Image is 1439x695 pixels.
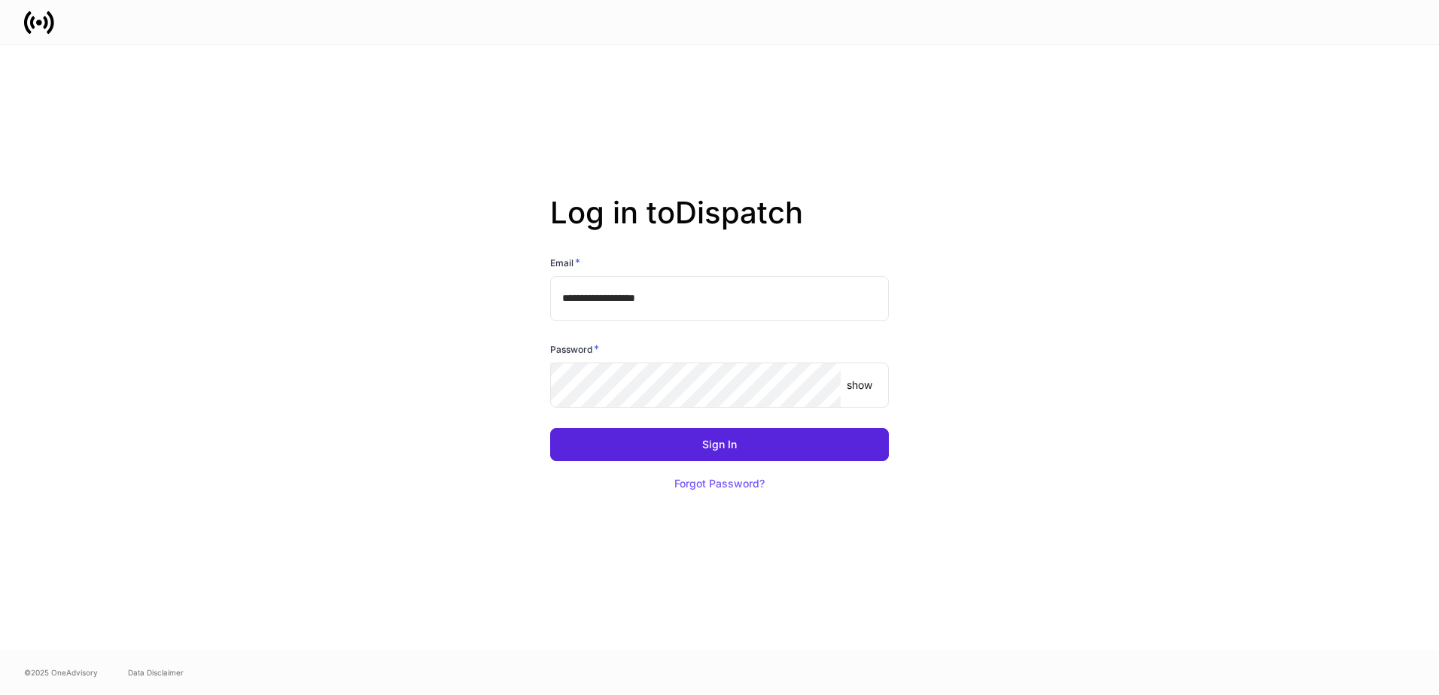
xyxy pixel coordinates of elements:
button: Sign In [550,428,889,461]
h6: Password [550,341,599,357]
a: Data Disclaimer [128,666,184,678]
h2: Log in to Dispatch [550,195,889,255]
h6: Email [550,255,580,270]
div: Forgot Password? [674,478,765,489]
span: © 2025 OneAdvisory [24,666,98,678]
button: Forgot Password? [656,467,783,500]
div: Sign In [702,439,737,450]
p: show [847,378,872,393]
